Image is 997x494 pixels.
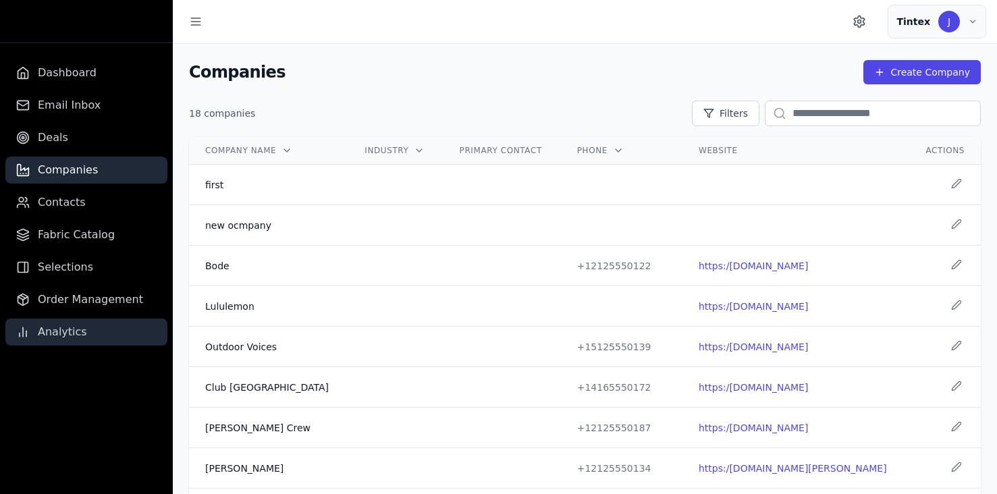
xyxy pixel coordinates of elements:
[948,297,965,313] button: Edit Company
[699,341,808,352] a: https:/[DOMAIN_NAME]
[948,418,965,435] button: Edit Company
[189,107,255,120] div: 18 companies
[948,459,965,475] button: Edit Company
[948,216,965,232] button: Edit Company
[699,260,808,271] a: https:/[DOMAIN_NAME]
[38,130,68,146] span: Deals
[443,137,561,165] th: Primary Contact
[692,101,759,126] button: Filters
[948,256,965,273] button: Edit Company
[908,137,981,165] th: Actions
[365,145,427,156] div: Industry
[205,178,332,192] div: first
[577,381,666,394] div: +14165550172
[5,254,167,281] a: Selections
[699,463,887,474] a: https:/[DOMAIN_NAME][PERSON_NAME]
[699,422,808,433] a: https:/[DOMAIN_NAME]
[847,9,871,34] button: Settings
[699,301,808,312] a: https:/[DOMAIN_NAME]
[577,145,666,156] div: Phone
[948,175,965,192] button: Edit Company
[682,137,908,165] th: Website
[948,378,965,394] button: Edit Company
[5,319,167,346] a: Analytics
[948,337,965,354] button: Edit Company
[38,194,86,211] span: Contacts
[577,462,666,475] div: +12125550134
[5,286,167,313] a: Order Management
[38,259,93,275] span: Selections
[205,259,332,273] div: Bode
[5,124,167,151] a: Deals
[184,9,208,34] button: Toggle sidebar
[577,340,666,354] div: +15125550139
[5,221,167,248] a: Fabric Catalog
[38,162,98,178] span: Companies
[38,292,143,308] span: Order Management
[896,15,930,28] div: Tintex
[38,324,87,340] span: Analytics
[577,259,666,273] div: +12125550122
[38,227,115,243] span: Fabric Catalog
[888,5,986,38] button: Account menu
[699,382,808,393] a: https:/[DOMAIN_NAME]
[205,381,332,394] div: Club [GEOGRAPHIC_DATA]
[205,340,332,354] div: Outdoor Voices
[938,11,960,32] div: J
[5,157,167,184] a: Companies
[5,92,167,119] a: Email Inbox
[205,462,332,475] div: [PERSON_NAME]
[189,61,286,83] h1: Companies
[205,145,332,156] div: Company Name
[863,60,981,84] button: Create Company
[5,59,167,86] a: Dashboard
[205,421,332,435] div: [PERSON_NAME] Crew
[5,189,167,216] a: Contacts
[38,97,101,113] span: Email Inbox
[205,219,332,232] div: new ocmpany
[205,300,332,313] div: Lululemon
[38,65,97,81] span: Dashboard
[577,421,666,435] div: +12125550187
